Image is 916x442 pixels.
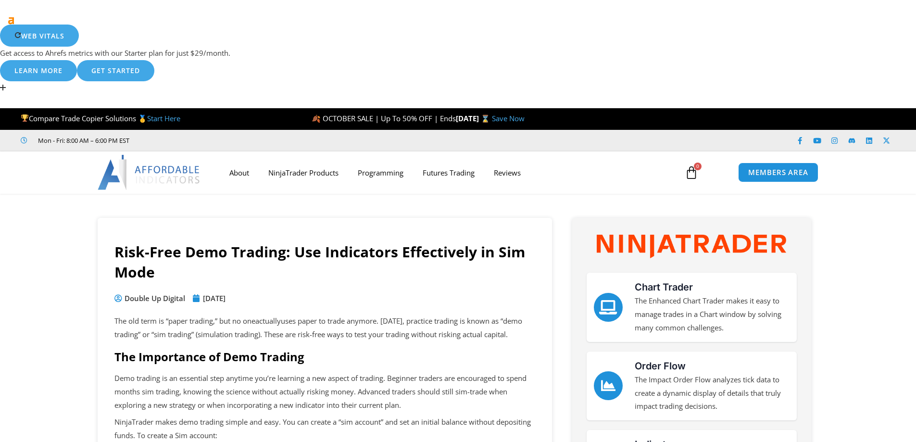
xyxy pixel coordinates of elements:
span: Demo trading is an essential step anytime you’re learning a new aspect of trading. Beginner trade... [114,373,527,410]
span: uses paper to trade anymore. [DATE], practice trading is known as “demo trading” or “sim trading”... [114,316,522,339]
img: NinjaTrader Wordmark color RGB | Affordable Indicators – NinjaTrader [597,235,786,259]
span: MEMBERS AREA [748,169,808,176]
span: The Importance of Demo Trading [114,349,304,365]
a: NinjaTrader Products [259,162,348,184]
img: LogoAI | Affordable Indicators – NinjaTrader [98,155,201,189]
iframe: Customer reviews powered by Trustpilot [143,136,287,145]
a: Futures Trading [413,162,484,184]
a: Order Flow [635,360,686,372]
span: Double Up Digital [122,292,185,305]
a: 0 [670,159,713,187]
time: [DATE] [203,293,226,303]
h1: Risk-Free Demo Trading: Use Indicators Effectively in Sim Mode [114,242,535,282]
a: Programming [348,162,413,184]
span: The old term is “paper trading,” but no one [114,316,255,326]
a: Chart Trader [635,281,693,293]
strong: [DATE] ⌛ [456,114,492,123]
span: 🍂 OCTOBER SALE | Up To 50% OFF | Ends [312,114,456,123]
a: Start Here [147,114,180,123]
a: Save Now [492,114,525,123]
a: Reviews [484,162,530,184]
span: Mon - Fri: 8:00 AM – 6:00 PM EST [36,135,129,146]
span: actually [255,316,281,326]
span: Web Vitals [21,31,64,40]
p: The Impact Order Flow analyzes tick data to create a dynamic display of details that truly impact... [635,373,790,414]
span: Compare Trade Copier Solutions 🥇 [21,114,180,123]
button: Get started [77,60,154,81]
span: NinjaTrader makes demo trading simple and easy. You can create a “sim account” and set an initial... [114,417,531,440]
span: 0 [694,163,702,170]
a: Chart Trader [594,293,623,322]
nav: Menu [220,162,674,184]
a: MEMBERS AREA [738,163,818,182]
p: The Enhanced Chart Trader makes it easy to manage trades in a Chart window by solving many common... [635,294,790,335]
img: 🏆 [21,114,28,122]
a: Order Flow [594,371,623,400]
a: About [220,162,259,184]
